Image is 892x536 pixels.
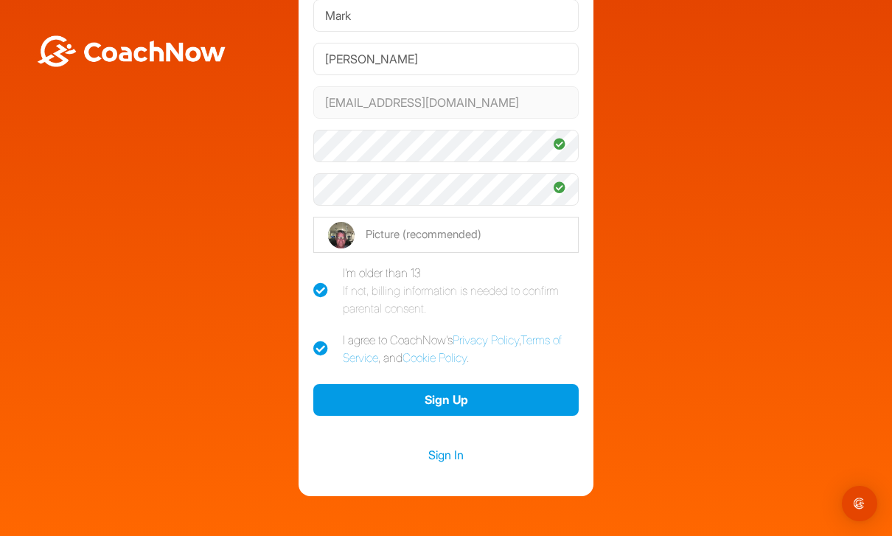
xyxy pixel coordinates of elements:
[313,384,579,416] button: Sign Up
[453,333,519,347] a: Privacy Policy
[343,333,562,365] a: Terms of Service
[313,43,579,75] input: Last Name
[313,445,579,464] a: Sign In
[403,350,467,365] a: Cookie Policy
[313,331,579,366] label: I agree to CoachNow's , , and .
[313,86,579,119] input: Email
[343,264,579,317] div: I'm older than 13
[35,35,227,67] img: BwLJSsUCoWCh5upNqxVrqldRgqLPVwmV24tXu5FoVAoFEpwwqQ3VIfuoInZCoVCoTD4vwADAC3ZFMkVEQFDAAAAAElFTkSuQmCC
[343,282,579,317] div: If not, billing information is needed to confirm parental consent.
[842,486,877,521] div: Open Intercom Messenger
